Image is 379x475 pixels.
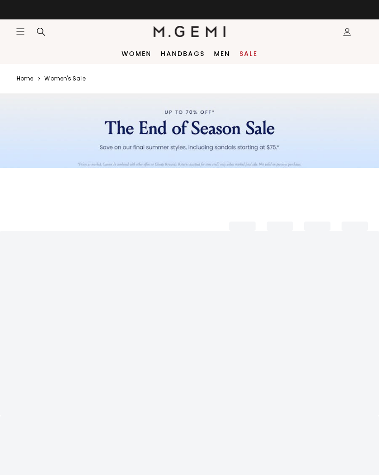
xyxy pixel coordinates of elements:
button: Open site menu [16,27,25,36]
a: Sale [239,50,257,57]
a: Women [122,50,152,57]
a: Handbags [161,50,205,57]
img: M.Gemi [153,26,226,37]
a: Men [214,50,230,57]
a: Home [17,75,33,82]
a: Women's sale [44,75,85,82]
